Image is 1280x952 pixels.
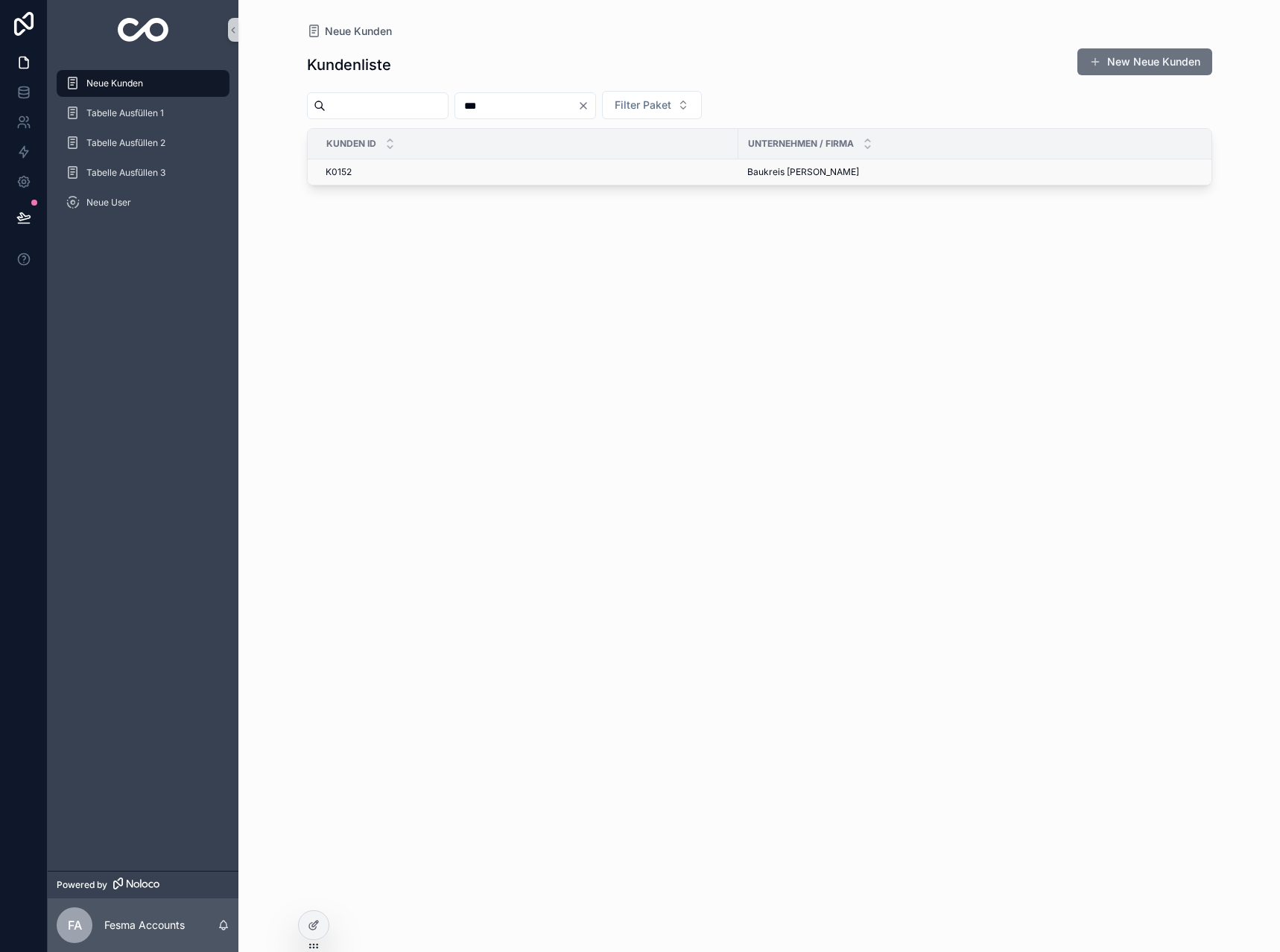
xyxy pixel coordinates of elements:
span: K0152 [326,166,352,178]
h1: Kundenliste [307,54,391,75]
a: Tabelle Ausfüllen 2 [57,130,229,156]
a: Neue Kunden [57,70,229,97]
img: App logo [118,18,169,42]
a: Neue User [57,189,229,216]
div: scrollable content [48,60,238,235]
span: Kunden ID [326,138,376,150]
a: Neue Kunden [307,24,392,39]
span: FA [68,916,82,934]
a: Tabelle Ausfüllen 3 [57,159,229,186]
span: Neue User [86,197,131,209]
p: Fesma Accounts [104,918,185,933]
span: Baukreis [PERSON_NAME] [747,166,859,178]
a: Tabelle Ausfüllen 1 [57,100,229,127]
a: K0152 [326,166,729,178]
span: Neue Kunden [86,77,143,89]
button: New Neue Kunden [1077,48,1212,75]
span: Tabelle Ausfüllen 3 [86,167,165,179]
a: Powered by [48,871,238,898]
span: Neue Kunden [325,24,392,39]
span: Tabelle Ausfüllen 2 [86,137,165,149]
span: Filter Paket [615,98,671,112]
span: Unternehmen / Firma [748,138,854,150]
span: Powered by [57,879,107,891]
span: Tabelle Ausfüllen 1 [86,107,164,119]
button: Clear [577,100,595,112]
button: Select Button [602,91,702,119]
a: Baukreis [PERSON_NAME] [747,166,1226,178]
